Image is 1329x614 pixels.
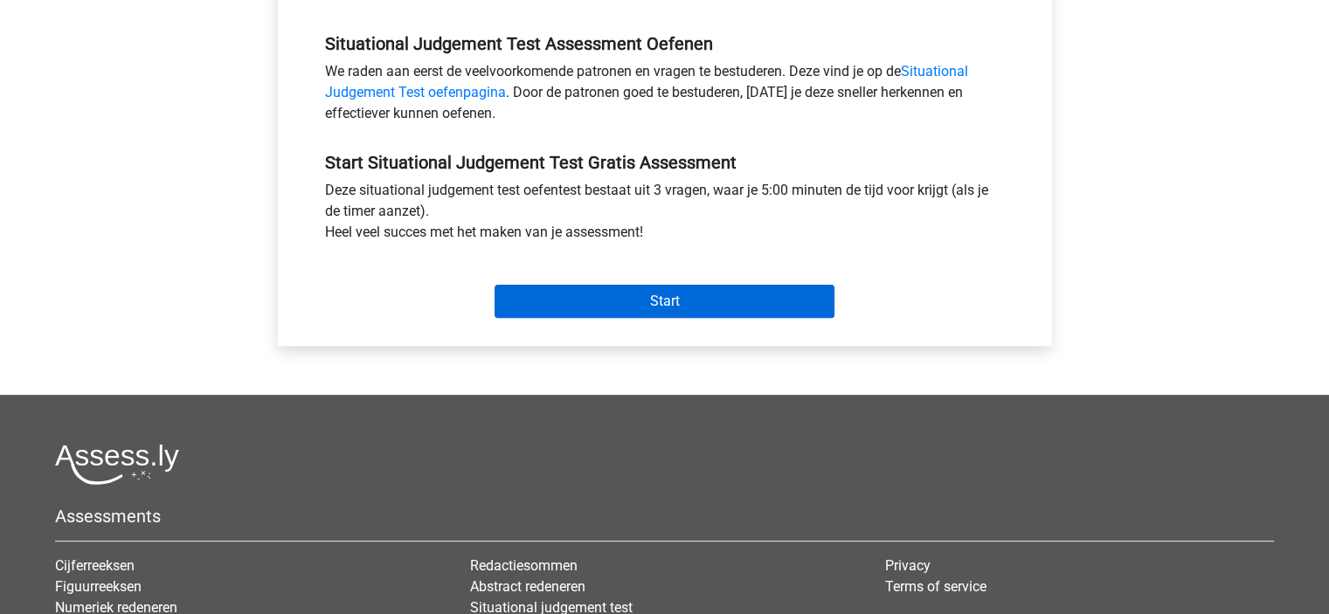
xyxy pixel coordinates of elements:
[885,578,986,595] a: Terms of service
[495,285,834,318] input: Start
[55,444,179,485] img: Assessly logo
[55,506,1274,527] h5: Assessments
[55,557,135,574] a: Cijferreeksen
[312,61,1018,131] div: We raden aan eerst de veelvoorkomende patronen en vragen te bestuderen. Deze vind je op de . Door...
[55,578,142,595] a: Figuurreeksen
[470,557,578,574] a: Redactiesommen
[885,557,931,574] a: Privacy
[312,180,1018,250] div: Deze situational judgement test oefentest bestaat uit 3 vragen, waar je 5:00 minuten de tijd voor...
[325,152,1005,173] h5: Start Situational Judgement Test Gratis Assessment
[470,578,585,595] a: Abstract redeneren
[325,33,1005,54] h5: Situational Judgement Test Assessment Oefenen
